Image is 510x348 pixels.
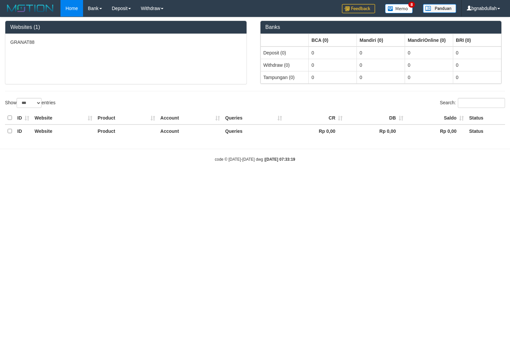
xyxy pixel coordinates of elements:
img: Feedback.jpg [342,4,375,13]
input: Search: [458,98,505,108]
th: Group: activate to sort column ascending [405,34,453,46]
th: Queries [223,112,285,125]
td: 0 [405,71,453,83]
select: Showentries [17,98,42,108]
th: Rp 0,00 [345,125,406,137]
th: Rp 0,00 [406,125,466,137]
th: ID [15,112,32,125]
strong: [DATE] 07:33:19 [265,157,295,162]
th: Product [95,125,158,137]
td: 0 [357,59,405,71]
img: Button%20Memo.svg [385,4,413,13]
th: Rp 0,00 [285,125,345,137]
th: Queries [223,125,285,137]
td: 0 [357,46,405,59]
td: 0 [309,71,357,83]
th: Website [32,112,95,125]
td: Deposit (0) [260,46,309,59]
td: 0 [405,59,453,71]
label: Show entries [5,98,55,108]
th: Saldo [406,112,466,125]
img: panduan.png [423,4,456,13]
th: Group: activate to sort column ascending [260,34,309,46]
th: Status [466,112,505,125]
th: Group: activate to sort column ascending [453,34,501,46]
p: GRANAT88 [10,39,242,45]
th: ID [15,125,32,137]
img: MOTION_logo.png [5,3,55,13]
th: Account [158,112,223,125]
th: Status [466,125,505,137]
th: Group: activate to sort column ascending [357,34,405,46]
td: 0 [453,46,501,59]
th: Website [32,125,95,137]
span: 8 [408,2,415,8]
td: 0 [309,46,357,59]
td: 0 [309,59,357,71]
th: Account [158,125,223,137]
label: Search: [440,98,505,108]
td: 0 [357,71,405,83]
td: Tampungan (0) [260,71,309,83]
th: DB [345,112,406,125]
small: code © [DATE]-[DATE] dwg | [215,157,295,162]
th: CR [285,112,345,125]
th: Product [95,112,158,125]
h3: Banks [265,24,497,30]
td: 0 [453,71,501,83]
td: 0 [453,59,501,71]
h3: Websites (1) [10,24,242,30]
th: Group: activate to sort column ascending [309,34,357,46]
td: 0 [405,46,453,59]
td: Withdraw (0) [260,59,309,71]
